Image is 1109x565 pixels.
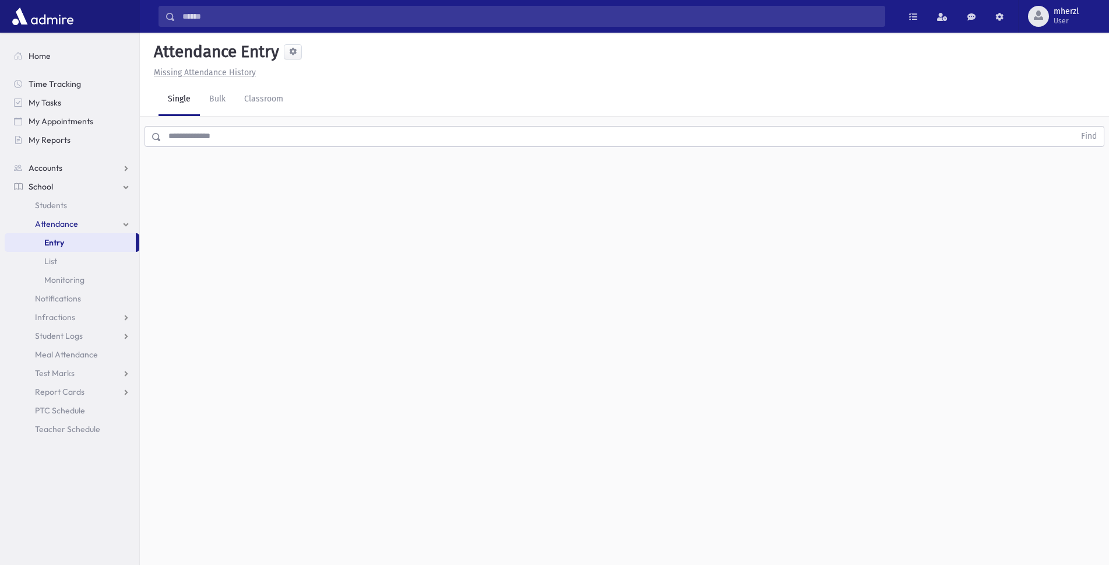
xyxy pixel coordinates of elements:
span: Students [35,200,67,210]
u: Missing Attendance History [154,68,256,78]
a: My Reports [5,131,139,149]
a: Attendance [5,215,139,233]
a: Missing Attendance History [149,68,256,78]
span: School [29,181,53,192]
a: My Tasks [5,93,139,112]
span: Teacher Schedule [35,424,100,434]
a: My Appointments [5,112,139,131]
a: Classroom [235,83,293,116]
span: My Tasks [29,97,61,108]
span: My Appointments [29,116,93,127]
span: Accounts [29,163,62,173]
a: Single [159,83,200,116]
a: PTC Schedule [5,401,139,420]
span: Meal Attendance [35,349,98,360]
span: List [44,256,57,266]
span: My Reports [29,135,71,145]
span: mherzl [1054,7,1079,16]
a: Notifications [5,289,139,308]
a: Infractions [5,308,139,327]
span: Attendance [35,219,78,229]
a: Student Logs [5,327,139,345]
span: Notifications [35,293,81,304]
span: Test Marks [35,368,75,378]
a: Monitoring [5,271,139,289]
a: Home [5,47,139,65]
a: School [5,177,139,196]
img: AdmirePro [9,5,76,28]
a: Test Marks [5,364,139,382]
a: List [5,252,139,271]
span: Student Logs [35,331,83,341]
span: Monitoring [44,275,85,285]
a: Bulk [200,83,235,116]
span: Home [29,51,51,61]
h5: Attendance Entry [149,42,279,62]
a: Teacher Schedule [5,420,139,438]
span: PTC Schedule [35,405,85,416]
a: Report Cards [5,382,139,401]
a: Meal Attendance [5,345,139,364]
span: Infractions [35,312,75,322]
a: Accounts [5,159,139,177]
button: Find [1074,127,1104,146]
span: Time Tracking [29,79,81,89]
span: User [1054,16,1079,26]
input: Search [175,6,885,27]
a: Entry [5,233,136,252]
span: Entry [44,237,64,248]
span: Report Cards [35,387,85,397]
a: Students [5,196,139,215]
a: Time Tracking [5,75,139,93]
